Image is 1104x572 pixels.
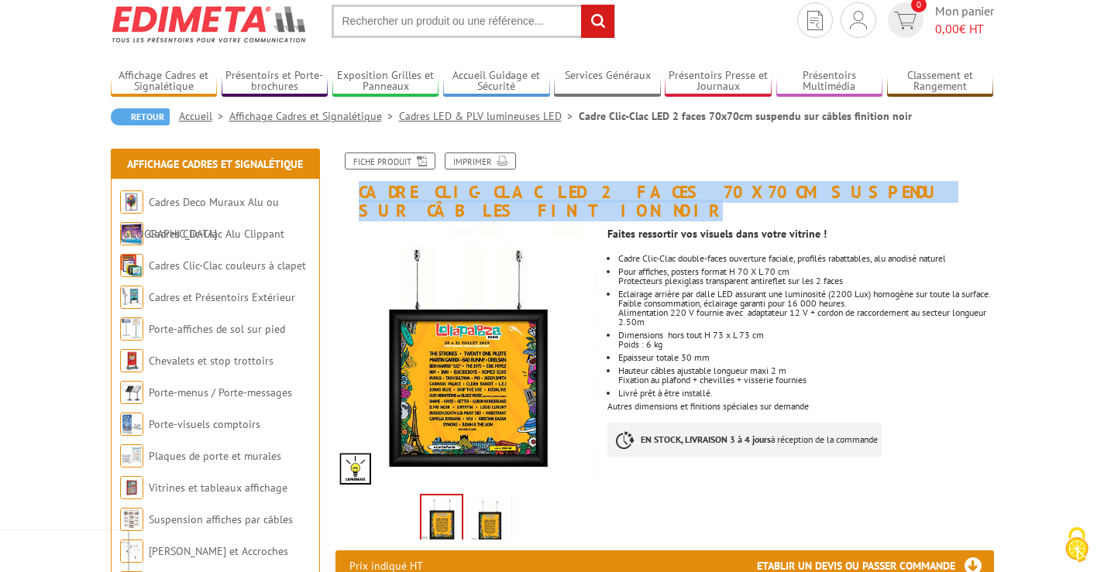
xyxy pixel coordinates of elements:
img: Cadres Clic-Clac couleurs à clapet [120,254,143,277]
a: Cadres et Présentoirs Extérieur [149,290,295,304]
img: Cimaises et Accroches tableaux [120,539,143,563]
a: Vitrines et tableaux affichage [149,481,287,495]
img: Porte-menus / Porte-messages [120,381,143,404]
a: Présentoirs Presse et Journaux [665,69,772,94]
a: Classement et Rangement [887,69,994,94]
a: Présentoirs Multimédia [776,69,883,94]
img: Plaques de porte et murales [120,444,143,468]
a: Imprimer [445,152,516,170]
img: cadre_clic_clac_noir_led_faces_suspendu_sur_cables_dslen7070.jpg [421,495,462,543]
span: 0,00 [935,21,959,36]
strong: EN STOCK, LIVRAISON 3 à 4 jours [641,433,771,445]
h1: Cadre Clic-Clac LED 2 faces 70x70cm suspendu sur câbles finition noir [324,152,1006,220]
a: Plaques de porte et murales [149,449,281,463]
img: devis rapide [807,11,823,30]
img: Cadres Deco Muraux Alu ou Bois [120,190,143,214]
p: Poids : 6 kg [618,340,993,349]
li: Pour affiches, posters format H 70 X L 70 cm Protecteurs plexiglass transparent antireflet sur le... [618,267,993,286]
a: Affichage Cadres et Signalétique [229,109,399,123]
a: Porte-menus / Porte-messages [149,385,292,399]
p: Dimensions hors tout H 73 x L 73 cm [618,331,993,340]
a: devis rapide 0 Mon panier 0,00€ HT [884,2,994,38]
img: Chevalets et stop trottoirs [120,349,143,372]
img: Vitrines et tableaux affichage [120,476,143,499]
img: devis rapide [850,11,867,29]
a: Retour [111,108,170,125]
img: cadre_clic_clac_noir_led_faces_suspendu_sur_cables_dslen7070.jpg [335,228,597,488]
img: Cookies (fenêtre modale) [1058,526,1096,564]
li: Cadre Clic-Clac LED 2 faces 70x70cm suspendu sur câbles finition noir [579,108,912,124]
img: Suspension affiches par câbles [120,508,143,531]
a: Cadres Clic-Clac Alu Clippant [149,227,284,241]
a: Cadres Deco Muraux Alu ou [GEOGRAPHIC_DATA] [120,195,279,241]
a: Accueil Guidage et Sécurité [443,69,550,94]
img: cadre_clic_clac_noir_led_faces_suspendu_sur_cables_dslen7070_led.gif [471,497,508,545]
img: Porte-visuels comptoirs [120,413,143,436]
a: Affichage Cadres et Signalétique [127,157,303,171]
p: Eclairage arrière par dalle LED assurant une luminosité (2200 Lux) homogène sur toute la surface.... [618,289,993,327]
li: Cadre Clic-Clac double-faces ouverture faciale, profilés rabattables, alu anodisé naturel [618,254,993,263]
a: Cadres Clic-Clac couleurs à clapet [149,259,306,272]
p: Epaisseur totale 30 mm [618,353,993,362]
a: Services Généraux [554,69,661,94]
a: Chevalets et stop trottoirs [149,354,273,368]
a: Cadres LED & PLV lumineuses LED [399,109,579,123]
p: à réception de la commande [607,423,882,457]
a: Porte-affiches de sol sur pied [149,322,285,336]
img: devis rapide [894,12,917,29]
img: Porte-affiches de sol sur pied [120,317,143,341]
img: Cadres et Présentoirs Extérieur [120,286,143,309]
a: Accueil [179,109,229,123]
span: Mon panier [935,2,994,38]
a: Suspension affiches par câbles [149,512,293,526]
p: Hauteur câbles ajustable longueur maxi 2 m Fixation au plafond + chevilles + visserie fournies [618,366,993,385]
a: Porte-visuels comptoirs [149,417,260,431]
p: Livré prêt à être installé. [618,389,993,398]
a: Exposition Grilles et Panneaux [332,69,439,94]
strong: Faites ressortir vos visuels dans votre vitrine ! [607,227,827,241]
a: Fiche produit [345,152,435,170]
input: rechercher [581,5,614,38]
a: Affichage Cadres et Signalétique [111,69,218,94]
span: € HT [935,20,994,38]
input: Rechercher un produit ou une référence... [332,5,615,38]
div: Autres dimensions et finitions spéciales sur demande [607,220,1005,472]
button: Cookies (fenêtre modale) [1050,519,1104,572]
a: Présentoirs et Porte-brochures [222,69,328,94]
